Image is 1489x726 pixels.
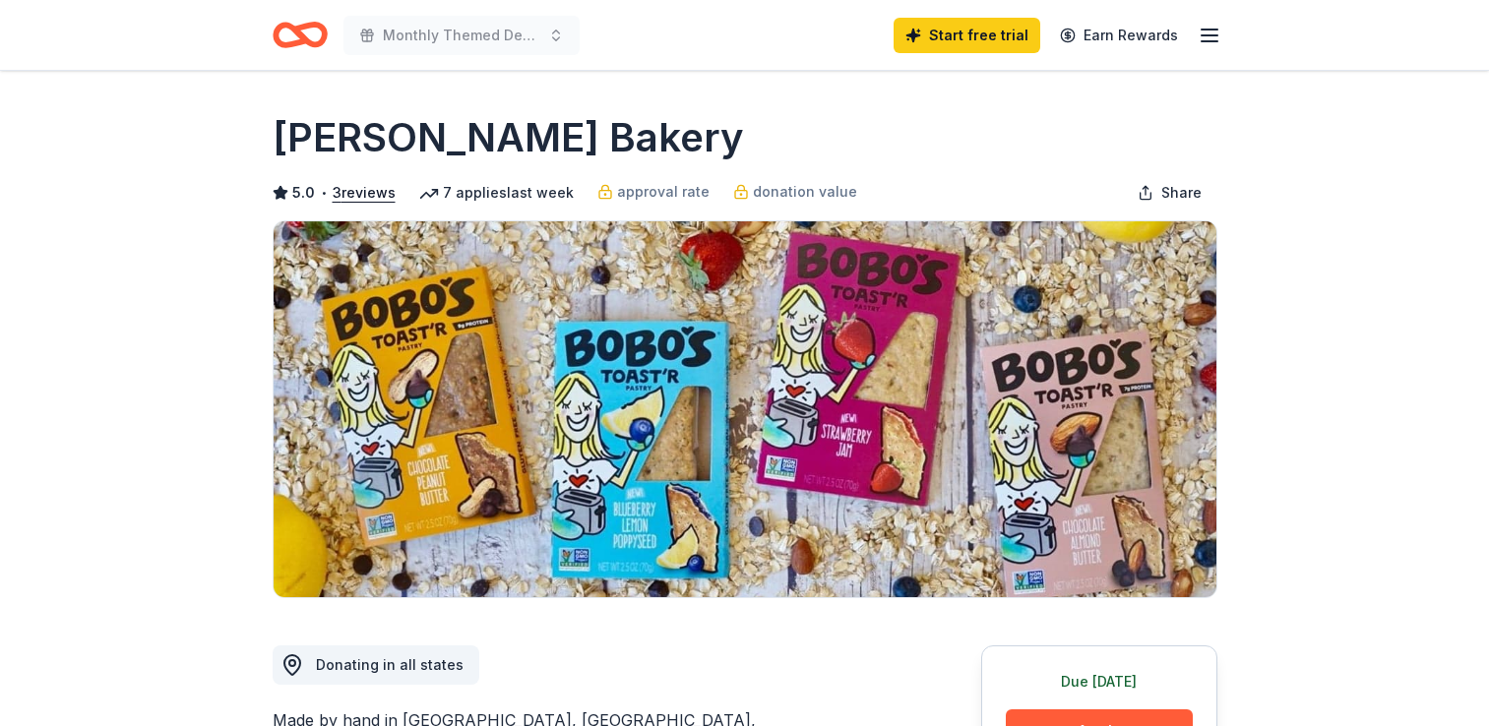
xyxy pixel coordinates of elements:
span: Monthly Themed Dementia Adult Day Program [383,24,540,47]
span: 5.0 [292,181,315,205]
span: Donating in all states [316,656,464,673]
img: Image for Bobo's Bakery [274,221,1216,597]
div: Due [DATE] [1006,670,1193,694]
button: 3reviews [333,181,396,205]
span: approval rate [617,180,710,204]
button: Share [1122,173,1217,212]
a: Home [273,12,328,58]
h1: [PERSON_NAME] Bakery [273,110,744,165]
div: 7 applies last week [419,181,574,205]
span: donation value [753,180,857,204]
span: • [320,185,327,201]
a: approval rate [597,180,710,204]
a: donation value [733,180,857,204]
button: Monthly Themed Dementia Adult Day Program [343,16,580,55]
a: Earn Rewards [1048,18,1190,53]
span: Share [1161,181,1202,205]
a: Start free trial [894,18,1040,53]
